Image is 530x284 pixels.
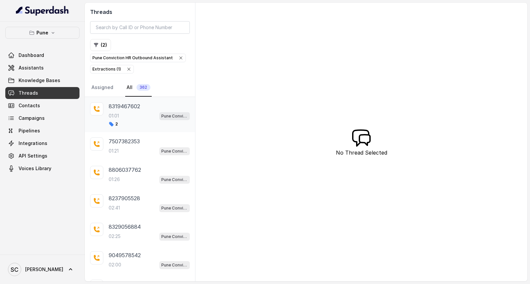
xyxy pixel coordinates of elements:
p: 02:00 [109,261,121,268]
p: 8319467602 [109,102,140,110]
p: 02:25 [109,233,121,240]
span: Threads [19,90,38,96]
button: Pune [5,27,79,39]
span: Voices Library [19,165,51,172]
span: Assistants [19,65,44,71]
img: light.svg [16,5,69,16]
a: Threads [5,87,79,99]
p: 8329056884 [109,223,141,231]
a: Assistants [5,62,79,74]
p: 01:26 [109,176,120,183]
p: 01:21 [109,148,119,154]
span: Knowledge Bases [19,77,60,84]
p: Pune Conviction HR Outbound Assistant [161,205,188,212]
button: Extractions (1) [90,65,134,73]
p: 7507382353 [109,137,140,145]
p: Pune Conviction HR Outbound Assistant [161,233,188,240]
div: Extractions ( 1 ) [92,66,121,72]
p: Pune Conviction HR Outbound Assistant [161,262,188,268]
a: API Settings [5,150,79,162]
button: (2) [90,39,111,51]
p: 02:41 [109,205,120,211]
span: [PERSON_NAME] [25,266,63,273]
p: No Thread Selected [336,149,387,157]
a: Voices Library [5,163,79,174]
input: Search by Call ID or Phone Number [90,21,190,34]
a: [PERSON_NAME] [5,260,79,279]
span: 362 [136,84,150,91]
span: Dashboard [19,52,44,59]
p: 01:01 [109,113,119,119]
p: 8806037762 [109,166,141,174]
h2: Threads [90,8,190,16]
a: All362 [125,79,152,97]
p: Pune Conviction HR Outbound Assistant [92,55,173,61]
a: Knowledge Bases [5,74,79,86]
a: Contacts [5,100,79,112]
text: SC [11,266,19,273]
span: Pipelines [19,127,40,134]
p: 9049578542 [109,251,141,259]
p: Pune Conviction HR Outbound Assistant [161,176,188,183]
a: Assigned [90,79,115,97]
button: Pune Conviction HR Outbound Assistant [90,54,186,62]
a: Pipelines [5,125,79,137]
p: Pune Conviction HR Outbound Assistant [161,148,188,155]
a: Campaigns [5,112,79,124]
span: Integrations [19,140,47,147]
span: API Settings [19,153,47,159]
p: 8237905528 [109,194,140,202]
nav: Tabs [90,79,190,97]
a: Integrations [5,137,79,149]
p: Pune [36,29,48,37]
a: Dashboard [5,49,79,61]
span: 2 [109,121,118,127]
p: Pune Conviction HR Outbound Assistant [161,113,188,119]
span: Campaigns [19,115,45,121]
span: Contacts [19,102,40,109]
